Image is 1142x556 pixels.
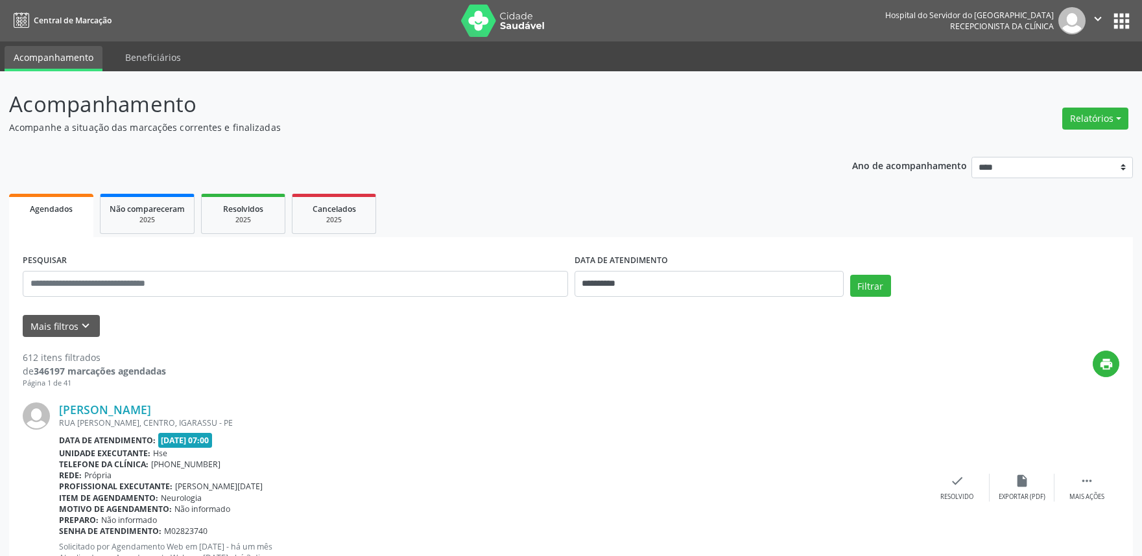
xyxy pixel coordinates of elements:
[302,215,366,225] div: 2025
[575,251,668,271] label: DATA DE ATENDIMENTO
[223,203,263,214] span: Resolvidos
[59,504,172,515] b: Motivo de agendamento:
[116,46,190,69] a: Beneficiários
[110,215,185,225] div: 2025
[161,492,202,504] span: Neurologia
[1015,474,1029,488] i: insert_drive_file
[110,203,185,214] span: Não compareceram
[850,275,891,297] button: Filtrar
[59,402,151,417] a: [PERSON_NAME]
[313,203,356,214] span: Cancelados
[9,88,796,121] p: Acompanhamento
[1099,357,1113,371] i: print
[1062,108,1128,130] button: Relatórios
[34,365,166,377] strong: 346197 marcações agendadas
[885,10,1054,21] div: Hospital do Servidor do [GEOGRAPHIC_DATA]
[1110,10,1133,32] button: apps
[59,492,158,504] b: Item de agendamento:
[5,46,102,71] a: Acompanhamento
[59,417,925,428] div: RUA [PERSON_NAME], CENTRO, IGARASSU - PE
[84,470,112,481] span: Própria
[158,433,213,448] span: [DATE] 07:00
[175,481,263,492] span: [PERSON_NAME][DATE]
[59,515,99,526] b: Preparo:
[34,15,112,26] span: Central de Marcação
[59,526,161,537] b: Senha de atendimento:
[1080,474,1094,488] i: 
[174,504,230,515] span: Não informado
[9,10,112,31] a: Central de Marcação
[59,435,156,446] b: Data de atendimento:
[1086,7,1110,34] button: 
[999,492,1045,502] div: Exportar (PDF)
[59,470,82,481] b: Rede:
[1069,492,1104,502] div: Mais ações
[164,526,208,537] span: M02823740
[852,157,967,173] p: Ano de acompanhamento
[950,21,1054,32] span: Recepcionista da clínica
[1091,12,1105,26] i: 
[23,315,100,338] button: Mais filtroskeyboard_arrow_down
[23,351,166,364] div: 612 itens filtrados
[101,515,157,526] span: Não informado
[1058,7,1086,34] img: img
[30,203,73,214] span: Agendados
[78,319,93,333] i: keyboard_arrow_down
[23,402,50,430] img: img
[153,448,167,459] span: Hse
[151,459,220,470] span: [PHONE_NUMBER]
[59,459,149,470] b: Telefone da clínica:
[9,121,796,134] p: Acompanhe a situação das marcações correntes e finalizadas
[1093,351,1119,377] button: print
[23,378,166,389] div: Página 1 de 41
[940,492,973,502] div: Resolvido
[23,364,166,378] div: de
[950,474,964,488] i: check
[23,251,67,271] label: PESQUISAR
[59,448,150,459] b: Unidade executante:
[211,215,276,225] div: 2025
[59,481,172,492] b: Profissional executante:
